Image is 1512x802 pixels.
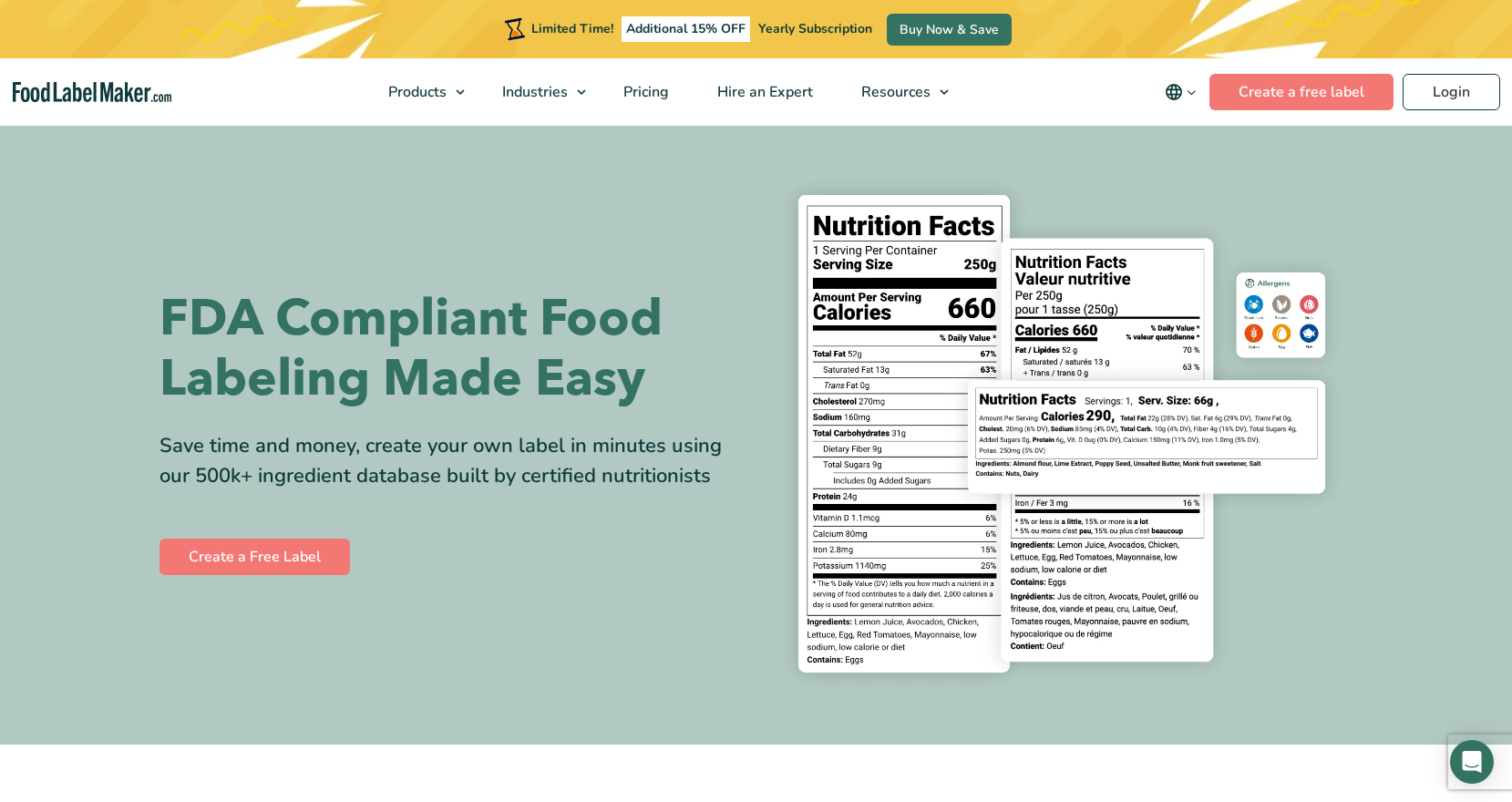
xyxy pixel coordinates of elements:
[1450,740,1494,784] div: Open Intercom Messenger
[622,16,750,42] span: Additional 15% OFF
[838,58,958,126] a: Resources
[758,20,872,37] span: Yearly Subscription
[1209,74,1394,110] a: Create a free label
[694,58,833,126] a: Hire an Expert
[383,82,448,102] span: Products
[618,82,671,102] span: Pricing
[856,82,932,102] span: Resources
[887,14,1012,46] a: Buy Now & Save
[159,431,743,491] div: Save time and money, create your own label in minutes using our 500k+ ingredient database built b...
[497,82,570,102] span: Industries
[531,20,613,37] span: Limited Time!
[600,58,689,126] a: Pricing
[159,289,743,409] h1: FDA Compliant Food Labeling Made Easy
[159,539,350,575] a: Create a Free Label
[478,58,595,126] a: Industries
[712,82,815,102] span: Hire an Expert
[365,58,474,126] a: Products
[1403,74,1500,110] a: Login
